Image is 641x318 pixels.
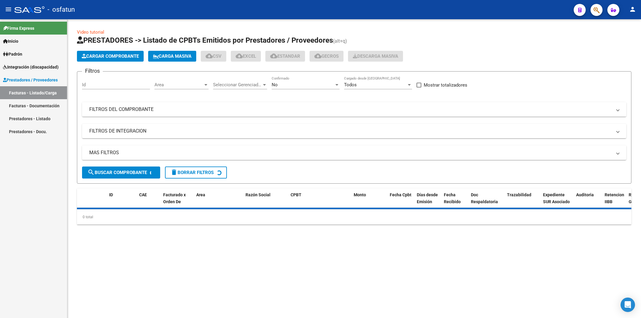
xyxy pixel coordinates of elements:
mat-expansion-panel-header: FILTROS DE INTEGRACION [82,124,626,138]
span: - osfatun [47,3,75,16]
span: Estandar [270,54,300,59]
span: CSV [206,54,221,59]
span: CPBT [291,192,301,197]
mat-panel-title: FILTROS DE INTEGRACION [89,128,612,134]
mat-icon: search [87,169,95,176]
h3: Filtros [82,67,103,75]
span: Días desde Emisión [417,192,438,204]
span: Inicio [3,38,18,44]
datatable-header-cell: Fecha Recibido [441,188,469,215]
span: Mostrar totalizadores [424,81,467,89]
mat-icon: delete [170,169,178,176]
span: No [272,82,278,87]
datatable-header-cell: Doc Respaldatoria [469,188,505,215]
datatable-header-cell: Monto [351,188,387,215]
mat-icon: menu [5,6,12,13]
span: Prestadores / Proveedores [3,77,58,83]
span: Auditoria [576,192,594,197]
span: CAE [139,192,147,197]
button: Estandar [265,51,305,62]
span: Gecros [314,54,339,59]
span: PRESTADORES -> Listado de CPBTs Emitidos por Prestadores / Proveedores [77,36,333,44]
span: Area [196,192,205,197]
span: Trazabilidad [507,192,531,197]
app-download-masive: Descarga masiva de comprobantes (adjuntos) [348,51,403,62]
span: ID [109,192,113,197]
span: Descarga Masiva [353,54,398,59]
datatable-header-cell: Facturado x Orden De [161,188,194,215]
span: Borrar Filtros [170,170,214,175]
span: Monto [354,192,366,197]
datatable-header-cell: Razón Social [243,188,288,215]
button: Borrar Filtros [165,167,227,179]
mat-icon: cloud_download [206,52,213,60]
span: Facturado x Orden De [163,192,186,204]
span: Seleccionar Gerenciador [213,82,262,87]
span: Expediente SUR Asociado [543,192,570,204]
datatable-header-cell: Area [194,188,234,215]
datatable-header-cell: CAE [137,188,161,215]
button: Descarga Masiva [348,51,403,62]
span: Fecha Recibido [444,192,461,204]
span: Firma Express [3,25,34,32]
datatable-header-cell: Fecha Cpbt [387,188,414,215]
mat-icon: cloud_download [236,52,243,60]
datatable-header-cell: CPBT [288,188,351,215]
span: Carga Masiva [153,54,191,59]
mat-expansion-panel-header: FILTROS DEL COMPROBANTE [82,102,626,117]
mat-icon: cloud_download [314,52,322,60]
datatable-header-cell: Auditoria [574,188,602,215]
span: Padrón [3,51,22,57]
button: Carga Masiva [148,51,196,62]
button: Gecros [310,51,343,62]
datatable-header-cell: ID [107,188,137,215]
mat-panel-title: MAS FILTROS [89,149,612,156]
mat-panel-title: FILTROS DEL COMPROBANTE [89,106,612,113]
span: EXCEL [236,54,256,59]
span: Razón Social [246,192,270,197]
datatable-header-cell: Días desde Emisión [414,188,441,215]
mat-icon: person [629,6,636,13]
span: Area [154,82,203,87]
div: 0 total [77,209,631,225]
mat-icon: cloud_download [270,52,277,60]
a: Video tutorial [77,29,104,35]
button: CSV [201,51,226,62]
span: Cargar Comprobante [82,54,139,59]
button: EXCEL [231,51,261,62]
datatable-header-cell: Trazabilidad [505,188,541,215]
button: Buscar Comprobante [82,167,160,179]
span: (alt+q) [333,38,347,44]
div: Open Intercom Messenger [621,298,635,312]
span: Doc Respaldatoria [471,192,498,204]
button: Cargar Comprobante [77,51,144,62]
span: Integración (discapacidad) [3,64,59,70]
span: Todos [344,82,357,87]
span: Buscar Comprobante [87,170,147,175]
span: Fecha Cpbt [390,192,411,197]
datatable-header-cell: Expediente SUR Asociado [541,188,574,215]
datatable-header-cell: Retencion IIBB [602,188,626,215]
mat-expansion-panel-header: MAS FILTROS [82,145,626,160]
span: Retencion IIBB [605,192,624,204]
